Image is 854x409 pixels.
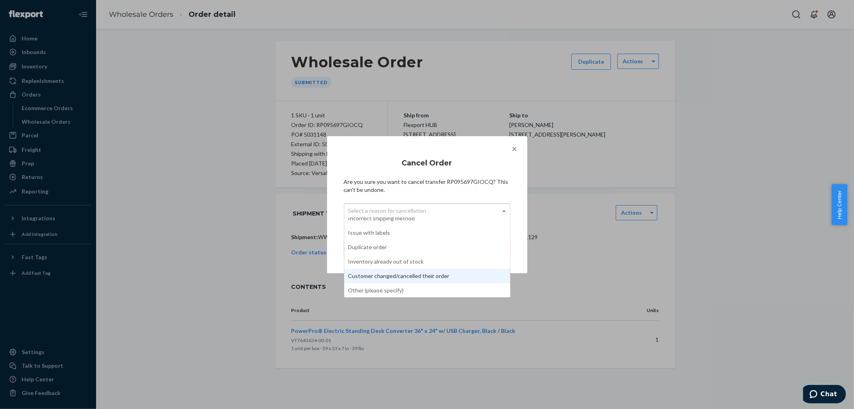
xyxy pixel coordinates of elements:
h3: Cancel Order [402,158,452,168]
span: Chat [18,6,34,13]
div: Incorrect shipping method [344,211,510,226]
p: Are you sure you want to cancel transfer RP095697GIOCQ? This can't be undone. [344,178,510,194]
div: Customer changed/cancelled their order [344,269,510,283]
div: Select a reason for cancellation [344,204,510,218]
div: Inventory already out of stock [344,254,510,269]
div: Other (please specify) [344,283,510,298]
div: Issue with labels [344,226,510,240]
div: Duplicate order [344,240,510,254]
